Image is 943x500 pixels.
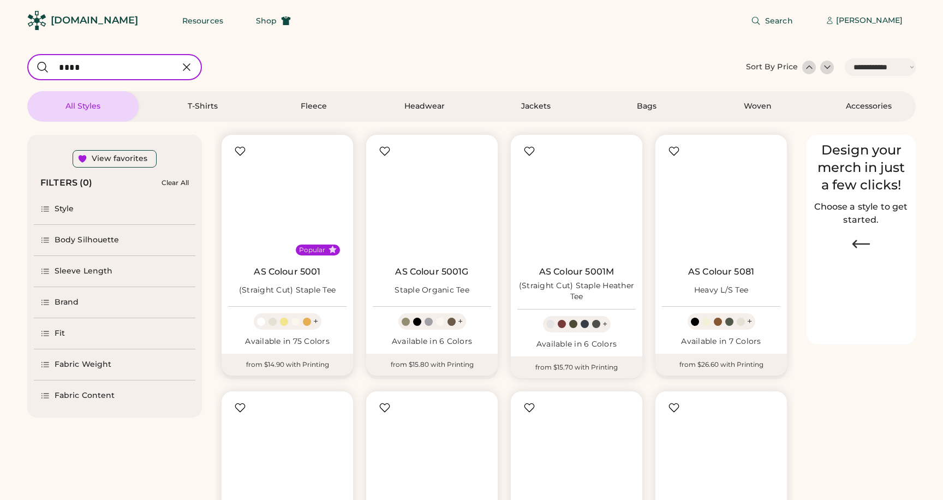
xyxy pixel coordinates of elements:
[813,141,909,194] div: Design your merch in just a few clicks!
[55,328,65,339] div: Fit
[726,100,739,113] img: Woven Icon
[746,62,798,73] div: Sort By Price
[373,336,491,347] div: Available in 6 Colors
[395,266,468,277] a: AS Colour 5001G
[366,354,498,376] div: from $15.80 with Printing
[836,15,903,26] div: [PERSON_NAME]
[55,390,115,401] div: Fabric Content
[283,100,296,113] img: Fleece Icon
[662,141,780,260] img: AS Colour 5081 Heavy L/S Tee
[662,336,780,347] div: Available in 7 Colors
[517,141,636,260] img: AS Colour 5001M (Straight Cut) Staple Heather Tee
[517,339,636,350] div: Available in 6 Colors
[813,261,909,338] img: Image of Lisa Congdon Eye Print on T-Shirt and Hat
[765,17,793,25] span: Search
[162,179,189,187] div: Clear All
[55,266,112,277] div: Sleeve Length
[313,316,318,328] div: +
[504,100,517,113] img: Jackets Icon
[521,101,551,112] div: Jackets
[228,141,347,260] img: AS Colour 5001 (Straight Cut) Staple Tee
[329,246,337,254] button: Popular Style
[694,285,748,296] div: Heavy L/S Tee
[65,101,100,112] div: All Styles
[27,11,46,30] img: Rendered Logo - Screens
[373,141,491,260] img: AS Colour 5001G Staple Organic Tee
[602,318,607,330] div: +
[55,235,120,246] div: Body Silhouette
[299,246,325,254] div: Popular
[55,204,74,215] div: Style
[51,14,138,27] div: [DOMAIN_NAME]
[738,10,806,32] button: Search
[92,153,147,164] div: View favorites
[517,281,636,302] div: (Straight Cut) Staple Heather Tee
[301,101,327,112] div: Fleece
[395,285,469,296] div: Staple Organic Tee
[169,10,236,32] button: Resources
[222,354,353,376] div: from $14.90 with Printing
[387,100,400,113] img: Headwear Icon
[55,359,111,370] div: Fabric Weight
[228,336,347,347] div: Available in 75 Colors
[688,266,754,277] a: AS Colour 5081
[828,100,841,113] img: Accessories Icon
[458,316,463,328] div: +
[747,316,752,328] div: +
[239,285,336,296] div: (Straight Cut) Staple Tee
[170,100,183,113] img: T-Shirts Icon
[655,354,787,376] div: from $26.60 with Printing
[637,101,656,112] div: Bags
[256,17,277,25] span: Shop
[813,200,909,227] h2: Choose a style to get started.
[846,101,892,112] div: Accessories
[188,101,218,112] div: T-Shirts
[404,101,445,112] div: Headwear
[539,266,614,277] a: AS Colour 5001M
[511,356,642,378] div: from $15.70 with Printing
[254,266,320,277] a: AS Colour 5001
[619,100,632,113] img: Bags Icon
[55,297,79,308] div: Brand
[40,176,93,189] div: FILTERS (0)
[744,101,772,112] div: Woven
[243,10,304,32] button: Shop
